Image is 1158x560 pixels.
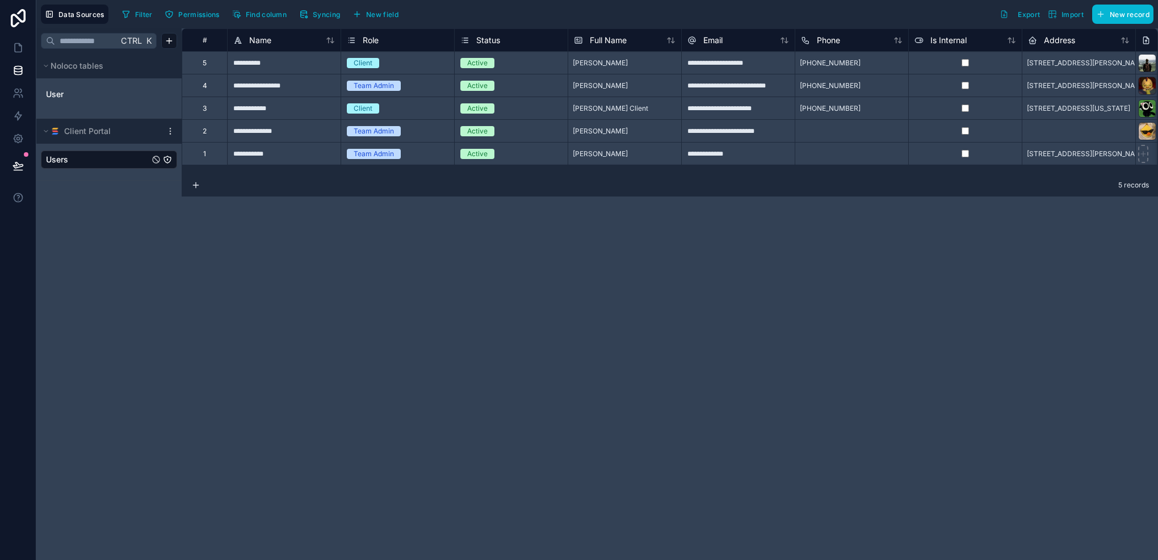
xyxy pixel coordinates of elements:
[145,37,153,45] span: K
[573,149,628,158] span: [PERSON_NAME]
[349,6,402,23] button: New field
[1110,10,1149,19] span: New record
[203,58,207,68] div: 5
[573,58,628,68] span: [PERSON_NAME]
[467,149,488,159] div: Active
[313,10,340,19] span: Syncing
[46,154,68,165] span: Users
[1061,10,1084,19] span: Import
[51,127,60,136] img: SmartSuite logo
[476,35,500,46] span: Status
[41,123,161,139] button: SmartSuite logoClient Portal
[51,60,103,72] span: Noloco tables
[1088,5,1153,24] a: New record
[1018,10,1040,19] span: Export
[203,81,207,90] div: 4
[120,34,143,48] span: Ctrl
[46,89,138,100] a: User
[467,81,488,91] div: Active
[41,85,177,103] div: User
[58,10,104,19] span: Data Sources
[295,6,344,23] button: Syncing
[228,6,291,23] button: Find column
[703,35,723,46] span: Email
[118,6,157,23] button: Filter
[996,5,1044,24] button: Export
[41,151,177,169] div: Users
[800,104,861,113] span: [PHONE_NUMBER]
[246,10,287,19] span: Find column
[135,10,153,19] span: Filter
[354,149,394,159] div: Team Admin
[1118,181,1149,190] span: 5 records
[354,81,394,91] div: Team Admin
[354,58,372,68] div: Client
[467,126,488,136] div: Active
[295,6,349,23] a: Syncing
[46,89,64,100] span: User
[249,35,271,46] span: Name
[178,10,219,19] span: Permissions
[1027,104,1130,113] span: [STREET_ADDRESS][US_STATE]
[573,127,628,136] span: [PERSON_NAME]
[354,103,372,114] div: Client
[203,104,207,113] div: 3
[46,154,149,165] a: Users
[467,103,488,114] div: Active
[1044,35,1075,46] span: Address
[573,81,628,90] span: [PERSON_NAME]
[363,35,379,46] span: Role
[817,35,840,46] span: Phone
[64,126,111,137] span: Client Portal
[366,10,398,19] span: New field
[1027,81,1147,90] span: [STREET_ADDRESS][PERSON_NAME]
[800,81,861,90] span: [PHONE_NUMBER]
[161,6,228,23] a: Permissions
[203,127,207,136] div: 2
[800,58,861,68] span: [PHONE_NUMBER]
[203,149,206,158] div: 1
[1092,5,1153,24] button: New record
[41,5,108,24] button: Data Sources
[41,58,170,74] button: Noloco tables
[191,36,219,44] div: #
[161,6,223,23] button: Permissions
[590,35,627,46] span: Full Name
[1044,5,1088,24] button: Import
[467,58,488,68] div: Active
[354,126,394,136] div: Team Admin
[930,35,967,46] span: Is Internal
[573,104,648,113] span: [PERSON_NAME] Client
